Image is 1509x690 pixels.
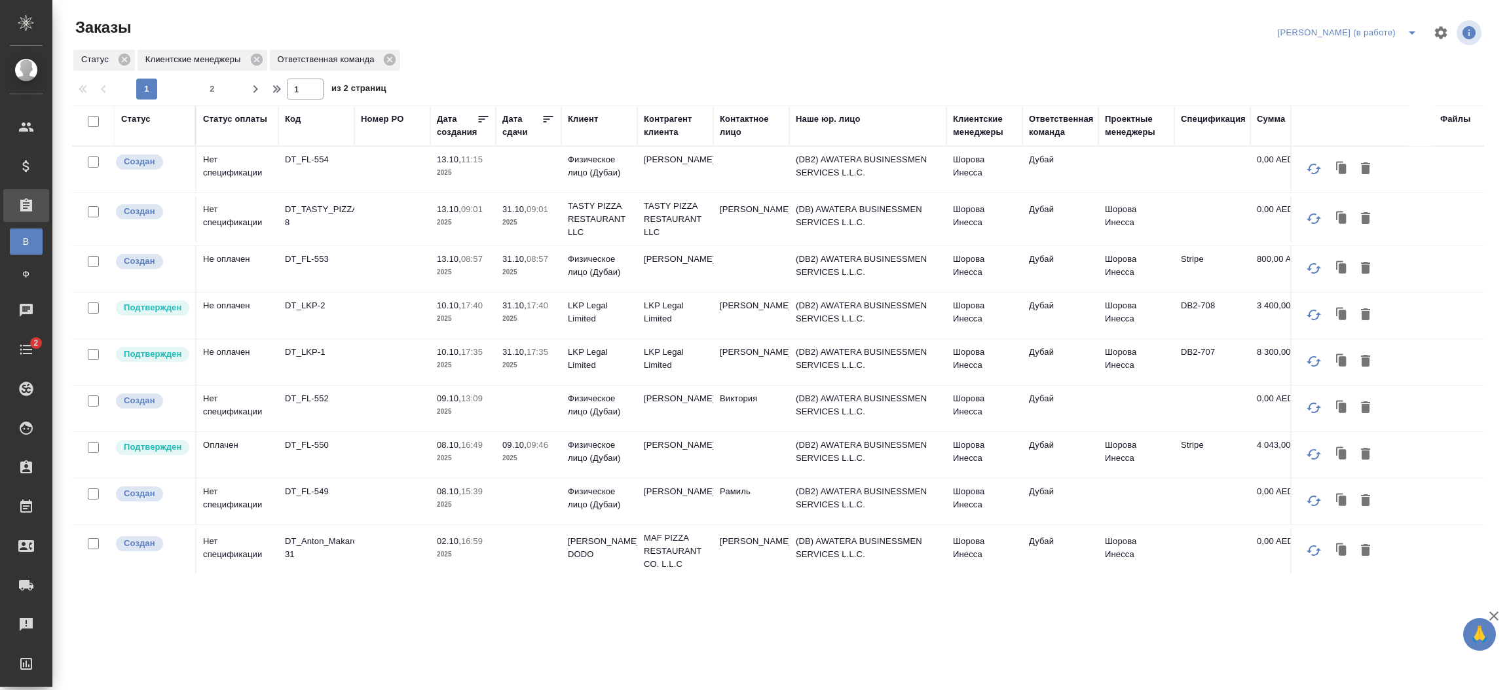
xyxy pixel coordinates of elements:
[285,346,348,359] p: DT_LKP-1
[1463,618,1496,651] button: 🙏
[946,246,1022,292] td: Шорова Инесса
[1022,293,1098,338] td: Дубай
[1098,432,1174,478] td: Шорова Инесса
[145,53,246,66] p: Клиентские менеджеры
[1440,113,1470,126] div: Файлы
[1298,346,1330,377] button: Обновить
[1174,432,1250,478] td: Stripe
[713,528,789,574] td: [PERSON_NAME]
[1354,442,1377,467] button: Удалить
[1029,113,1094,139] div: Ответственная команда
[437,393,461,403] p: 09.10,
[946,147,1022,192] td: Шорова Инесса
[1250,293,1316,338] td: 3 400,00 AED
[713,386,789,431] td: Виктория
[437,216,489,229] p: 2025
[285,253,348,266] p: DT_FL-553
[1425,17,1457,48] span: Настроить таблицу
[502,452,555,465] p: 2025
[1354,156,1377,181] button: Удалить
[115,392,189,410] div: Выставляется автоматически при создании заказа
[789,339,946,385] td: (DB2) AWATERA BUSINESSMEN SERVICES L.L.C.
[1022,196,1098,242] td: Дубай
[1181,113,1246,126] div: Спецификация
[461,204,483,214] p: 09:01
[202,82,223,96] span: 2
[1298,392,1330,424] button: Обновить
[437,166,489,179] p: 2025
[16,268,36,281] span: Ф
[202,79,223,100] button: 2
[789,196,946,242] td: (DB) AWATERA BUSINESSMEN SERVICES L.L.C.
[1022,246,1098,292] td: Дубай
[644,299,707,325] p: LKP Legal Limited
[1022,339,1098,385] td: Дубай
[502,266,555,279] p: 2025
[1298,203,1330,234] button: Обновить
[1250,386,1316,431] td: 0,00 AED
[568,439,631,465] p: Физическое лицо (Дубаи)
[1298,535,1330,566] button: Обновить
[1105,113,1168,139] div: Проектные менеджеры
[644,439,707,452] p: [PERSON_NAME]
[1330,442,1354,467] button: Клонировать
[285,535,348,561] p: DT_Anton_Makarov_DODO-31
[568,392,631,418] p: Физическое лицо (Дубаи)
[115,485,189,503] div: Выставляется автоматически при создании заказа
[437,347,461,357] p: 10.10,
[461,440,483,450] p: 16:49
[789,246,946,292] td: (DB2) AWATERA BUSINESSMEN SERVICES L.L.C.
[1098,246,1174,292] td: Шорова Инесса
[1468,621,1491,648] span: 🙏
[502,300,527,310] p: 31.10,
[437,113,477,139] div: Дата создания
[124,348,181,361] p: Подтвержден
[461,300,483,310] p: 17:40
[713,196,789,242] td: [PERSON_NAME]
[285,113,301,126] div: Код
[26,336,46,350] span: 2
[115,253,189,270] div: Выставляется автоматически при создании заказа
[437,312,489,325] p: 2025
[196,479,278,524] td: Нет спецификации
[1354,302,1377,327] button: Удалить
[437,359,489,372] p: 2025
[527,440,548,450] p: 09:46
[1174,339,1250,385] td: DB2-707
[568,346,631,372] p: LKP Legal Limited
[527,204,548,214] p: 09:01
[527,300,548,310] p: 17:40
[568,113,598,126] div: Клиент
[203,113,267,126] div: Статус оплаты
[437,498,489,511] p: 2025
[437,548,489,561] p: 2025
[285,299,348,312] p: DT_LKP-2
[502,347,527,357] p: 31.10,
[124,487,155,500] p: Создан
[73,50,135,71] div: Статус
[1250,479,1316,524] td: 0,00 AED
[644,153,707,166] p: [PERSON_NAME]
[124,537,155,550] p: Создан
[437,405,489,418] p: 2025
[124,255,155,268] p: Создан
[81,53,113,66] p: Статус
[1022,528,1098,574] td: Дубай
[437,452,489,465] p: 2025
[1330,302,1354,327] button: Клонировать
[644,346,707,372] p: LKP Legal Limited
[1257,113,1285,126] div: Сумма
[437,154,461,164] p: 13.10,
[796,113,861,126] div: Наше юр. лицо
[115,346,189,363] div: Выставляет КМ после уточнения всех необходимых деталей и получения согласия клиента на запуск. С ...
[568,299,631,325] p: LKP Legal Limited
[196,339,278,385] td: Не оплачен
[527,347,548,357] p: 17:35
[946,528,1022,574] td: Шорова Инесса
[568,153,631,179] p: Физическое лицо (Дубаи)
[1250,432,1316,478] td: 4 043,00 AED
[1298,439,1330,470] button: Обновить
[720,113,783,139] div: Контактное лицо
[461,393,483,403] p: 13:09
[713,293,789,338] td: [PERSON_NAME]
